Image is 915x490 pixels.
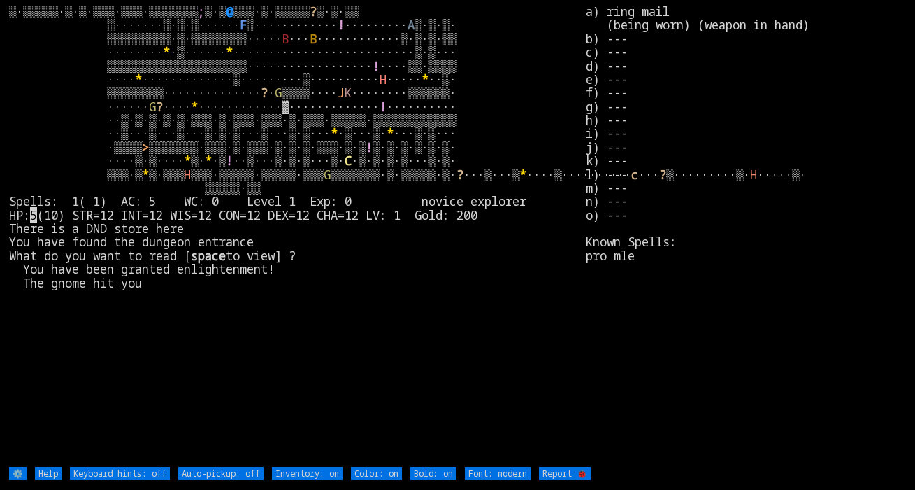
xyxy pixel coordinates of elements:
[178,467,264,480] input: Auto-pickup: off
[408,17,415,33] font: A
[9,5,586,465] larn: ▒·▒▒▒▒▒·▒·▒·▒▒▒·▒▒▒·▒▒▒▒▒▒▒ ▒·▒ ▒▒▒·▒·▒▒▒▒▒ ▒·▒·▒▒ ▒·······▒·▒·▒······ ▒············ ········· ▒·...
[456,167,463,183] font: ?
[345,153,352,169] font: C
[30,207,37,223] mark: 5
[198,3,205,20] font: ;
[351,467,402,480] input: Color: on
[156,99,163,115] font: ?
[380,99,387,115] font: !
[142,139,149,155] font: >
[410,467,456,480] input: Bold: on
[184,167,191,183] font: H
[586,5,906,465] stats: a) ring mail (being worn) (weapon in hand) b) --- c) --- d) --- e) --- f) --- g) --- h) --- i) --...
[338,17,345,33] font: !
[366,139,373,155] font: !
[338,85,345,101] font: J
[380,71,387,87] font: H
[70,467,170,480] input: Keyboard hints: off
[191,248,226,264] b: space
[539,467,591,480] input: Report 🐞
[465,467,531,480] input: Font: modern
[226,153,233,169] font: !
[373,58,380,74] font: !
[261,85,268,101] font: ?
[149,99,156,115] font: G
[35,467,62,480] input: Help
[310,31,317,47] font: B
[226,3,233,20] font: @
[272,467,343,480] input: Inventory: on
[275,85,282,101] font: G
[240,17,247,33] font: F
[345,85,352,101] font: K
[324,167,331,183] font: G
[282,31,289,47] font: B
[9,467,27,480] input: ⚙️
[310,3,317,20] font: ?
